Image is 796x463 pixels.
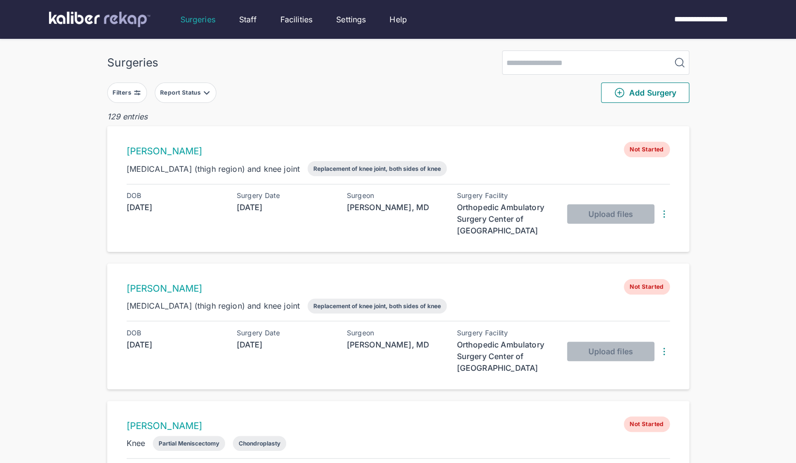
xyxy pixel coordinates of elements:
a: Facilities [280,14,313,25]
div: Report Status [160,89,203,97]
img: filter-caret-down-grey.b3560631.svg [203,89,211,97]
div: Chondroplasty [239,440,280,447]
div: Partial Meniscectomy [159,440,219,447]
button: Add Surgery [601,83,689,103]
a: Surgeries [180,14,215,25]
div: DOB [127,329,224,337]
div: Filters [113,89,133,97]
div: Orthopedic Ambulatory Surgery Center of [GEOGRAPHIC_DATA] [457,339,554,374]
img: PlusCircleGreen.5fd88d77.svg [614,87,625,99]
span: Add Surgery [614,87,676,99]
a: Staff [239,14,257,25]
span: Upload files [588,347,633,356]
div: Surgery Date [237,329,334,337]
div: [MEDICAL_DATA] (thigh region) and knee joint [127,163,300,175]
div: Surgery Date [237,192,334,199]
div: 129 entries [107,111,689,122]
a: [PERSON_NAME] [127,146,203,157]
button: Upload files [567,204,654,224]
img: MagnifyingGlass.1dc66aab.svg [674,57,685,68]
div: [PERSON_NAME], MD [347,201,444,213]
div: Surgeon [347,329,444,337]
div: [MEDICAL_DATA] (thigh region) and knee joint [127,300,300,312]
div: [DATE] [127,201,224,213]
div: Surgery Facility [457,329,554,337]
span: Not Started [624,142,669,157]
a: Help [390,14,407,25]
span: Not Started [624,279,669,295]
a: Settings [336,14,366,25]
div: Surgeries [107,56,158,69]
a: [PERSON_NAME] [127,420,203,431]
div: Replacement of knee joint, both sides of knee [313,165,441,172]
div: Surgery Facility [457,192,554,199]
div: [DATE] [237,339,334,350]
button: Report Status [155,83,216,103]
img: DotsThreeVertical.31cb0eda.svg [658,208,670,220]
img: faders-horizontal-grey.d550dbda.svg [133,89,141,97]
button: Filters [107,83,147,103]
div: Surgeon [347,192,444,199]
div: [DATE] [237,201,334,213]
span: Not Started [624,416,669,432]
div: Knee [127,437,146,449]
img: kaliber labs logo [49,12,150,27]
button: Upload files [567,342,654,361]
div: [PERSON_NAME], MD [347,339,444,350]
div: [DATE] [127,339,224,350]
div: Replacement of knee joint, both sides of knee [313,302,441,310]
a: [PERSON_NAME] [127,283,203,294]
span: Upload files [588,209,633,219]
div: Orthopedic Ambulatory Surgery Center of [GEOGRAPHIC_DATA] [457,201,554,236]
img: DotsThreeVertical.31cb0eda.svg [658,346,670,357]
div: DOB [127,192,224,199]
